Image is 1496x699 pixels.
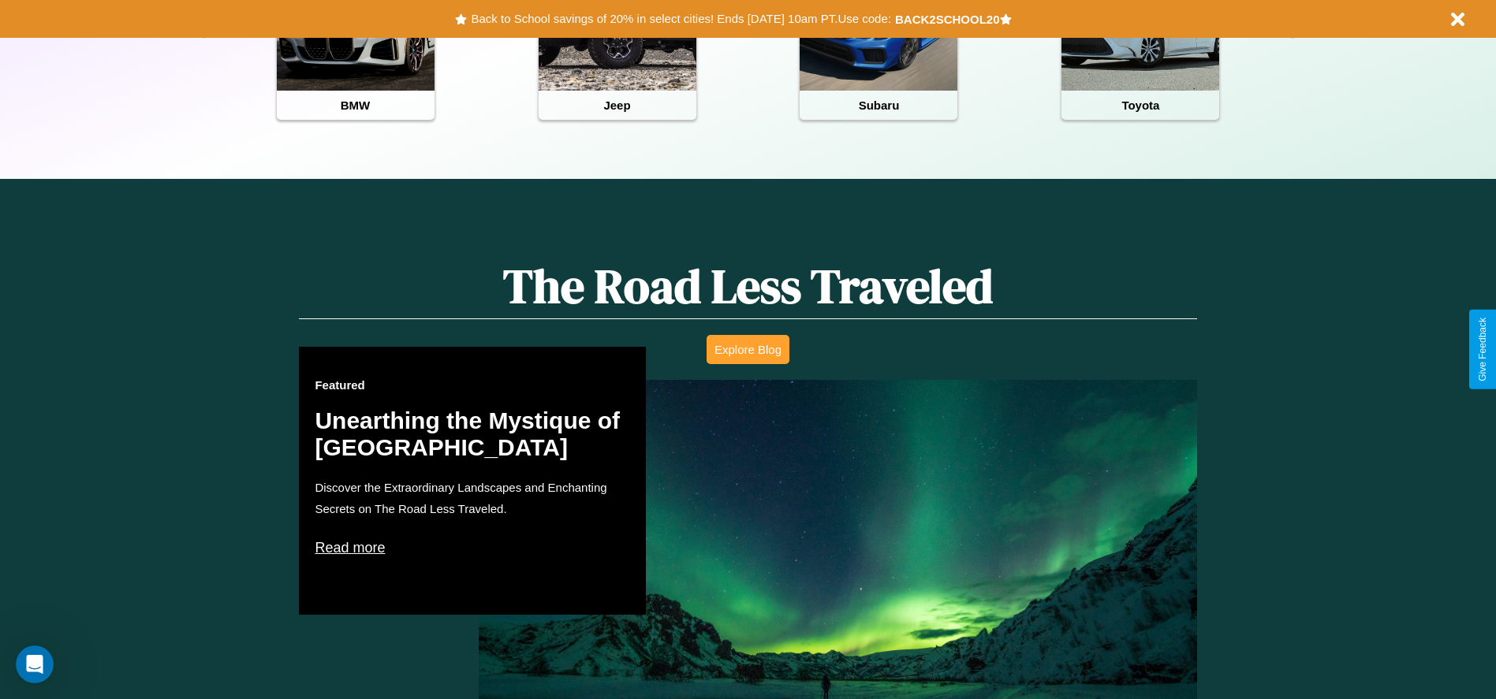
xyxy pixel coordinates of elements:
h4: Subaru [800,91,957,120]
h3: Featured [315,378,630,392]
p: Read more [315,535,630,560]
iframe: Intercom live chat [16,645,54,683]
div: Give Feedback [1477,318,1488,381]
button: Explore Blog [707,335,789,364]
h4: Jeep [539,91,696,120]
p: Discover the Extraordinary Landscapes and Enchanting Secrets on The Road Less Traveled. [315,477,630,519]
h4: BMW [277,91,435,120]
h2: Unearthing the Mystique of [GEOGRAPHIC_DATA] [315,407,630,461]
button: Back to School savings of 20% in select cities! Ends [DATE] 10am PT.Use code: [467,8,894,30]
h1: The Road Less Traveled [299,254,1196,319]
b: BACK2SCHOOL20 [895,13,1000,26]
h4: Toyota [1061,91,1219,120]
